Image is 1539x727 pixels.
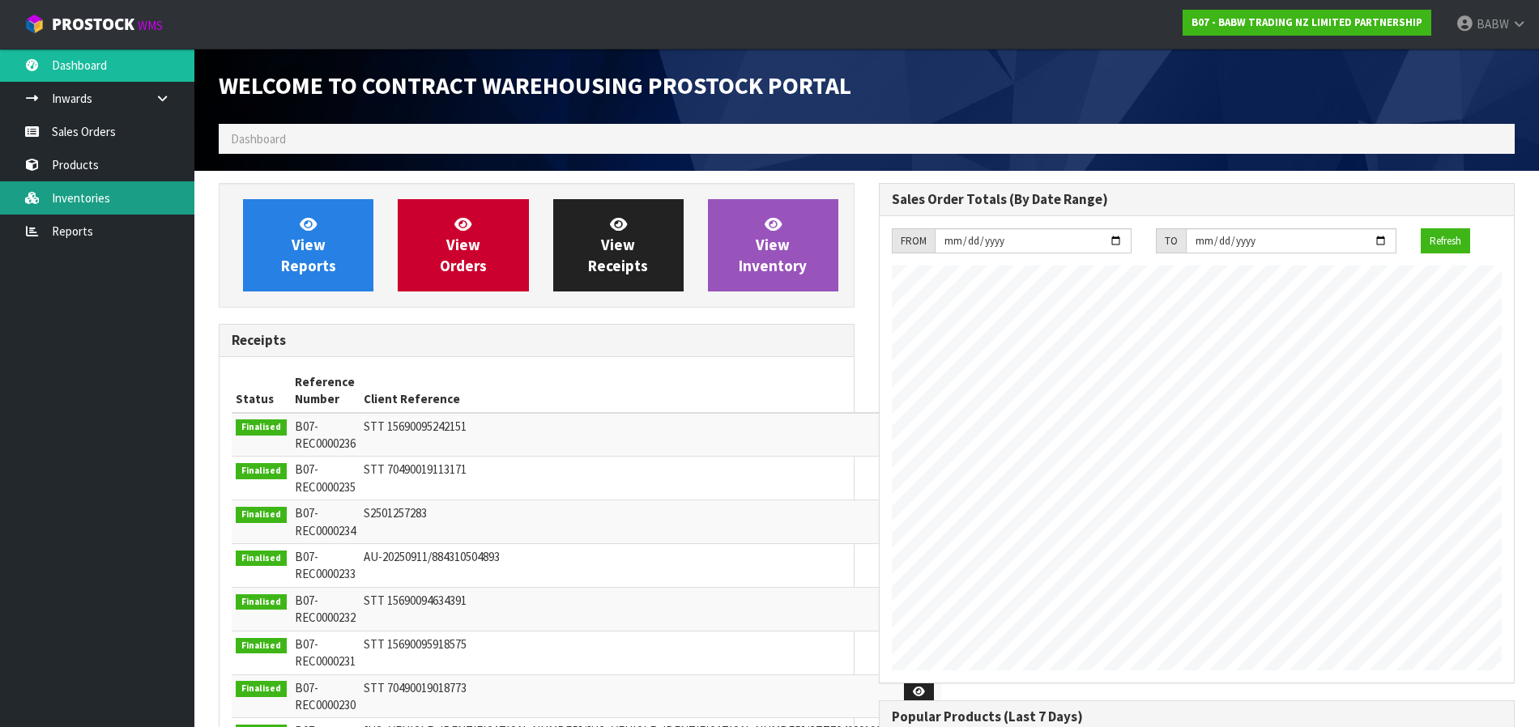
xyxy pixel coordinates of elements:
a: ViewInventory [708,199,838,291]
small: WMS [138,18,163,33]
span: STT 70490019113171 [364,461,467,477]
span: Welcome to Contract Warehousing ProStock Portal [219,70,851,100]
span: B07-REC0000232 [295,593,356,625]
span: B07-REC0000234 [295,505,356,538]
h3: Receipts [232,333,842,348]
span: S2501257283 [364,505,427,521]
div: FROM [892,228,935,254]
h3: Popular Products (Last 7 Days) [892,709,1502,725]
span: AU-20250911/884310504893 [364,549,500,564]
span: B07-REC0000236 [295,419,356,451]
span: STT 15690094634391 [364,593,467,608]
span: STT 15690095918575 [364,636,467,652]
span: B07-REC0000230 [295,680,356,712]
th: Client Reference [360,369,897,413]
span: STT 15690095242151 [364,419,467,434]
span: BABW [1477,16,1509,32]
th: Reference Number [291,369,360,413]
span: View Receipts [588,215,648,275]
span: Finalised [236,681,287,697]
span: View Inventory [739,215,807,275]
span: B07-REC0000231 [295,636,356,669]
span: Finalised [236,463,287,479]
span: Finalised [236,594,287,610]
th: Status [232,369,291,413]
span: STT 70490019018773 [364,680,467,695]
strong: B07 - BABW TRADING NZ LIMITED PARTNERSHIP [1192,15,1422,29]
a: ViewReports [243,199,373,291]
a: ViewOrders [398,199,528,291]
img: cube-alt.png [24,14,45,34]
span: View Orders [440,215,487,275]
span: B07-REC0000233 [295,549,356,581]
span: Finalised [236,551,287,567]
span: View Reports [281,215,336,275]
span: ProStock [52,14,134,35]
span: Finalised [236,507,287,523]
span: Finalised [236,419,287,436]
h3: Sales Order Totals (By Date Range) [892,192,1502,207]
span: B07-REC0000235 [295,461,356,494]
button: Refresh [1421,228,1470,254]
span: Dashboard [231,131,286,147]
span: Finalised [236,638,287,654]
a: ViewReceipts [553,199,684,291]
div: TO [1156,228,1186,254]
